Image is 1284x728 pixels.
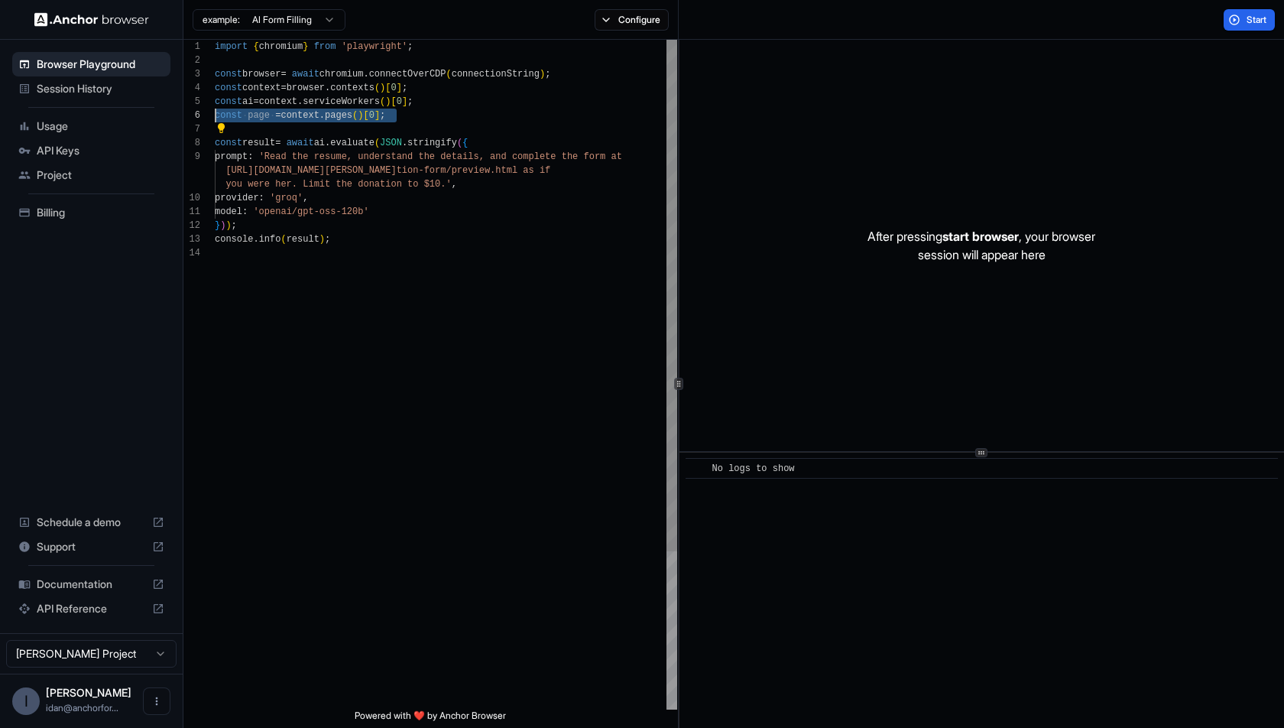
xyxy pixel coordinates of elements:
[183,150,200,164] div: 9
[37,539,146,554] span: Support
[407,41,413,52] span: ;
[374,138,380,148] span: (
[183,67,200,81] div: 3
[352,110,358,121] span: (
[203,14,240,26] span: example:
[712,463,795,474] span: No logs to show
[319,69,364,80] span: chromium
[143,687,170,715] button: Open menu
[215,110,242,121] span: const
[942,229,1019,244] span: start browser
[242,138,275,148] span: result
[215,206,242,217] span: model
[12,596,170,621] div: API Reference
[462,138,468,148] span: {
[37,515,146,530] span: Schedule a demo
[303,41,308,52] span: }
[355,710,506,728] span: Powered with ❤️ by Anchor Browser
[183,205,200,219] div: 11
[12,510,170,535] div: Schedule a demo
[287,138,314,148] span: await
[374,83,380,93] span: (
[397,83,402,93] span: ]
[46,702,118,713] span: idan@anchorforge.io
[280,110,319,121] span: context
[215,234,253,245] span: console
[259,151,534,162] span: 'Read the resume, understand the details, and comp
[34,12,149,27] img: Anchor Logo
[259,234,281,245] span: info
[225,220,231,231] span: )
[446,69,452,80] span: (
[303,193,308,203] span: ,
[270,193,303,203] span: 'groq'
[46,686,131,699] span: Idan Raman
[867,227,1095,264] p: After pressing , your browser session will appear here
[232,220,237,231] span: ;
[215,220,220,231] span: }
[220,220,225,231] span: )
[374,110,380,121] span: ]
[12,200,170,225] div: Billing
[380,138,402,148] span: JSON
[242,96,253,107] span: ai
[363,110,368,121] span: [
[225,165,396,176] span: [URL][DOMAIN_NAME][PERSON_NAME]
[407,96,413,107] span: ;
[37,601,146,616] span: API Reference
[253,234,258,245] span: .
[183,40,200,54] div: 1
[452,69,540,80] span: connectionString
[12,52,170,76] div: Browser Playground
[242,69,280,80] span: browser
[37,143,164,158] span: API Keys
[37,119,164,134] span: Usage
[325,110,352,121] span: pages
[534,151,622,162] span: lete the form at
[215,122,227,135] div: Show Code Actions (⌘.)
[248,151,253,162] span: :
[183,246,200,260] div: 14
[319,234,325,245] span: )
[314,138,325,148] span: ai
[242,206,248,217] span: :
[280,234,286,245] span: (
[37,577,146,592] span: Documentation
[363,69,368,80] span: .
[319,110,325,121] span: .
[259,41,303,52] span: chromium
[303,96,380,107] span: serviceWorkers
[12,138,170,163] div: API Keys
[253,41,258,52] span: {
[253,206,368,217] span: 'openai/gpt-oss-120b'
[1224,9,1275,31] button: Start
[595,9,669,31] button: Configure
[402,138,407,148] span: .
[275,110,280,121] span: =
[325,83,330,93] span: .
[407,138,457,148] span: stringify
[342,41,407,52] span: 'playwright'
[402,96,407,107] span: ]
[1247,14,1268,26] span: Start
[391,83,396,93] span: 0
[225,179,451,190] span: you were her. Limit the donation to $10.'
[385,83,391,93] span: [
[215,69,242,80] span: const
[183,191,200,205] div: 10
[183,122,200,136] div: 7
[215,193,259,203] span: provider
[275,138,280,148] span: =
[12,687,40,715] div: I
[37,167,164,183] span: Project
[693,461,701,476] span: ​
[287,234,319,245] span: result
[325,138,330,148] span: .
[292,69,319,80] span: await
[215,96,242,107] span: const
[12,163,170,187] div: Project
[397,165,551,176] span: tion-form/preview.html as if
[242,83,280,93] span: context
[540,69,545,80] span: )
[253,96,258,107] span: =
